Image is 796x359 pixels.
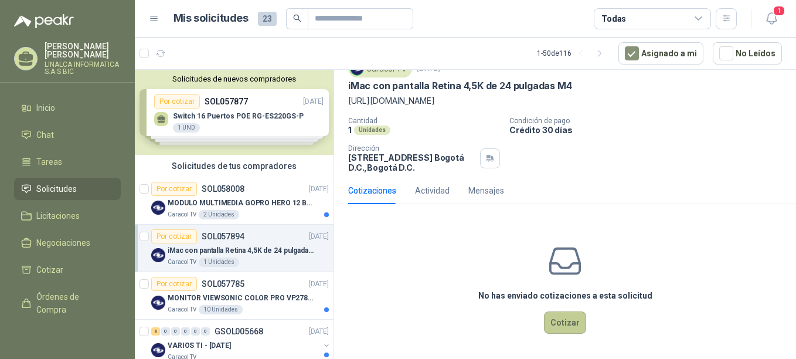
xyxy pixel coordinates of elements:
[174,10,249,27] h1: Mis solicitudes
[135,70,334,155] div: Solicitudes de nuevos compradoresPor cotizarSOL057877[DATE] Switch 16 Puertos POE RG-ES220GS-P1 U...
[309,231,329,242] p: [DATE]
[36,101,55,114] span: Inicio
[168,305,196,314] p: Caracol TV
[348,153,475,172] p: [STREET_ADDRESS] Bogotá D.C. , Bogotá D.C.
[135,155,334,177] div: Solicitudes de tus compradores
[168,293,314,304] p: MONITOR VIEWSONIC COLOR PRO VP2786-4K
[201,327,210,336] div: 0
[151,229,197,243] div: Por cotizar
[618,42,703,65] button: Asignado a mi
[151,296,165,310] img: Company Logo
[168,340,231,351] p: VARIOS TI - [DATE]
[509,117,791,125] p: Condición de pago
[36,236,90,249] span: Negociaciones
[14,14,74,28] img: Logo peakr
[761,8,782,29] button: 1
[309,279,329,290] p: [DATE]
[348,125,352,135] p: 1
[478,289,652,302] h3: No has enviado cotizaciones a esta solicitud
[509,125,791,135] p: Crédito 30 días
[348,184,396,197] div: Cotizaciones
[348,117,500,125] p: Cantidad
[202,280,244,288] p: SOL057785
[14,326,121,348] a: Remisiones
[151,182,197,196] div: Por cotizar
[348,94,782,107] p: [URL][DOMAIN_NAME]
[14,124,121,146] a: Chat
[151,248,165,262] img: Company Logo
[354,126,390,135] div: Unidades
[151,277,197,291] div: Por cotizar
[36,330,80,343] span: Remisiones
[36,155,62,168] span: Tareas
[161,327,170,336] div: 0
[537,44,609,63] div: 1 - 50 de 116
[293,14,301,22] span: search
[151,201,165,215] img: Company Logo
[215,327,263,336] p: GSOL005668
[36,263,63,276] span: Cotizar
[14,178,121,200] a: Solicitudes
[202,185,244,193] p: SOL058008
[202,232,244,241] p: SOL057894
[348,80,572,92] p: iMac con pantalla Retina 4,5K de 24 pulgadas M4
[601,12,626,25] div: Todas
[713,42,782,65] button: No Leídos
[36,182,77,195] span: Solicitudes
[773,5,785,16] span: 1
[135,225,334,272] a: Por cotizarSOL057894[DATE] Company LogoiMac con pantalla Retina 4,5K de 24 pulgadas M4Caracol TV1...
[45,42,121,59] p: [PERSON_NAME] [PERSON_NAME]
[168,210,196,219] p: Caracol TV
[14,151,121,173] a: Tareas
[14,232,121,254] a: Negociaciones
[151,343,165,357] img: Company Logo
[168,198,314,209] p: MODULO MULTIMEDIA GOPRO HERO 12 BLACK
[181,327,190,336] div: 0
[199,258,239,267] div: 1 Unidades
[14,286,121,321] a: Órdenes de Compra
[36,209,80,222] span: Licitaciones
[140,74,329,83] button: Solicitudes de nuevos compradores
[309,326,329,337] p: [DATE]
[191,327,200,336] div: 0
[309,184,329,195] p: [DATE]
[14,205,121,227] a: Licitaciones
[171,327,180,336] div: 0
[45,61,121,75] p: LINALCA INFORMATICA S.A.S BIC
[168,245,314,256] p: iMac con pantalla Retina 4,5K de 24 pulgadas M4
[14,97,121,119] a: Inicio
[348,144,475,153] p: Dirección
[36,290,110,316] span: Órdenes de Compra
[168,258,196,267] p: Caracol TV
[14,259,121,281] a: Cotizar
[415,184,450,197] div: Actividad
[151,327,160,336] div: 8
[199,305,243,314] div: 10 Unidades
[199,210,239,219] div: 2 Unidades
[258,12,277,26] span: 23
[468,184,504,197] div: Mensajes
[544,311,586,334] button: Cotizar
[135,272,334,320] a: Por cotizarSOL057785[DATE] Company LogoMONITOR VIEWSONIC COLOR PRO VP2786-4KCaracol TV10 Unidades
[36,128,54,141] span: Chat
[135,177,334,225] a: Por cotizarSOL058008[DATE] Company LogoMODULO MULTIMEDIA GOPRO HERO 12 BLACKCaracol TV2 Unidades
